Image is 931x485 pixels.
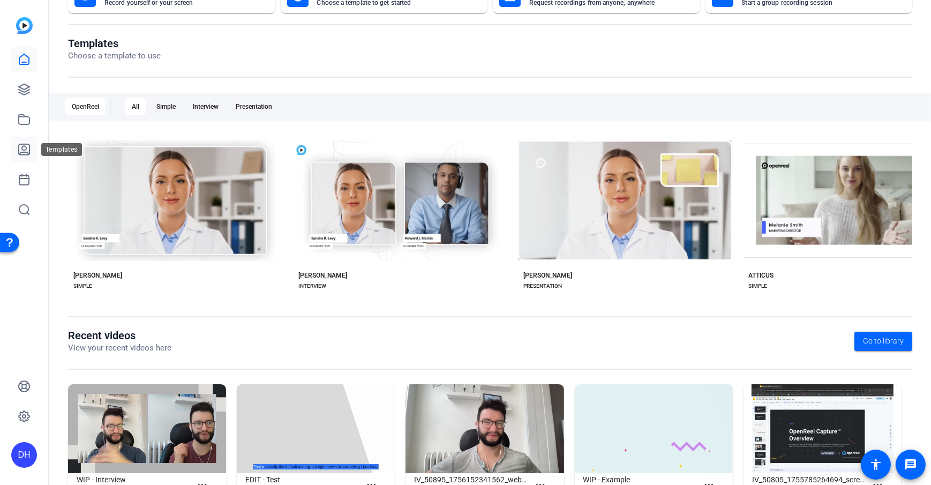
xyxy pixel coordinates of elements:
img: IV_50895_1756152341562_webcam [406,384,564,473]
mat-icon: accessibility [869,458,882,471]
img: EDIT - Test [237,384,395,473]
div: All [125,98,146,115]
div: OpenReel [65,98,106,115]
img: blue-gradient.svg [16,17,33,34]
div: [PERSON_NAME] [523,271,572,280]
span: Go to library [863,335,904,347]
div: PRESENTATION [523,282,562,290]
div: Presentation [229,98,279,115]
div: SIMPLE [73,282,92,290]
div: Interview [186,98,225,115]
div: INTERVIEW [298,282,326,290]
div: DH [11,442,37,468]
p: View your recent videos here [68,342,171,354]
div: SIMPLE [748,282,767,290]
div: Simple [150,98,182,115]
img: WIP - Example [575,384,733,473]
img: IV_50805_1755785264694_screen [744,384,902,473]
h1: Recent videos [68,329,171,342]
h1: Templates [68,37,161,50]
div: [PERSON_NAME] [73,271,122,280]
a: Go to library [854,332,912,351]
p: Choose a template to use [68,50,161,62]
div: Templates [41,143,82,156]
mat-icon: message [904,458,917,471]
div: ATTICUS [748,271,774,280]
div: [PERSON_NAME] [298,271,347,280]
img: WIP - Interview [68,384,226,473]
